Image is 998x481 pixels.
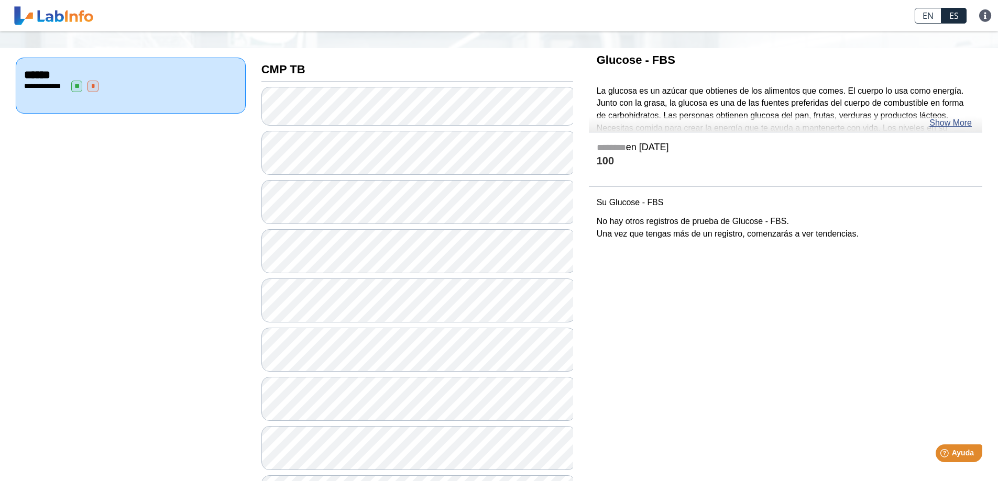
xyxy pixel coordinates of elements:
a: ES [941,8,967,24]
p: No hay otros registros de prueba de Glucose - FBS. Una vez que tengas más de un registro, comenza... [597,215,974,240]
h4: 100 [597,155,974,168]
b: Glucose - FBS [597,53,675,66]
a: EN [915,8,941,24]
a: Show More [929,117,972,129]
iframe: Help widget launcher [905,440,986,469]
p: La glucosa es un azúcar que obtienes de los alimentos que comes. El cuerpo lo usa como energía. J... [597,85,974,160]
p: Su Glucose - FBS [597,196,974,209]
h5: en [DATE] [597,142,974,154]
b: CMP TB [261,63,305,76]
